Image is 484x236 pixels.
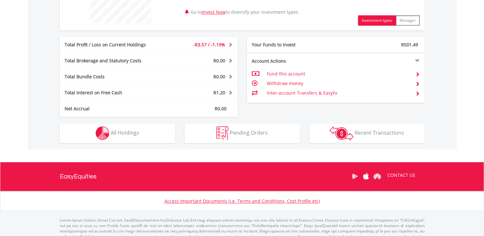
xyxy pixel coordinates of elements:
button: Recent Transactions [309,124,424,143]
span: R501.49 [401,42,418,48]
div: Total Profit / Loss on Current Holdings [60,42,163,48]
button: Investment types [358,15,396,26]
td: Fund this account [266,69,410,79]
button: Manager [396,15,420,26]
span: All Holdings [111,129,139,136]
span: Recent Transactions [355,129,404,136]
span: Pending Orders [230,129,268,136]
img: transactions-zar-wht.png [329,126,353,140]
div: Your Funds to Invest [247,42,336,48]
a: Access Important Documents (i.e. Terms and Conditions, Cost Profile etc) [164,198,320,204]
span: R1.20 [213,90,225,96]
div: Total Bundle Costs [60,74,163,80]
div: Net Accrual [60,106,163,112]
span: R0.00 [215,106,226,112]
td: Withdraw money [266,79,410,88]
a: CONTACT US [383,166,420,184]
div: Total Brokerage and Statutory Costs [60,58,163,64]
a: Huawei [372,166,383,186]
a: Invest Now [202,9,226,15]
button: All Holdings [60,124,175,143]
button: Pending Orders [185,124,300,143]
span: -R3.57 / -1.19% [193,42,225,48]
a: Google Play [349,166,361,186]
span: R0.00 [213,74,225,80]
span: R0.00 [213,58,225,64]
img: pending_instructions-wht.png [216,126,228,140]
img: holdings-wht.png [96,126,109,140]
a: Apple [361,166,372,186]
div: Total Interest on Free Cash [60,90,163,96]
a: EasyEquities [60,162,97,191]
div: Account Actions [247,58,336,64]
td: Inter-account Transfers & EasyFx [266,88,410,98]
